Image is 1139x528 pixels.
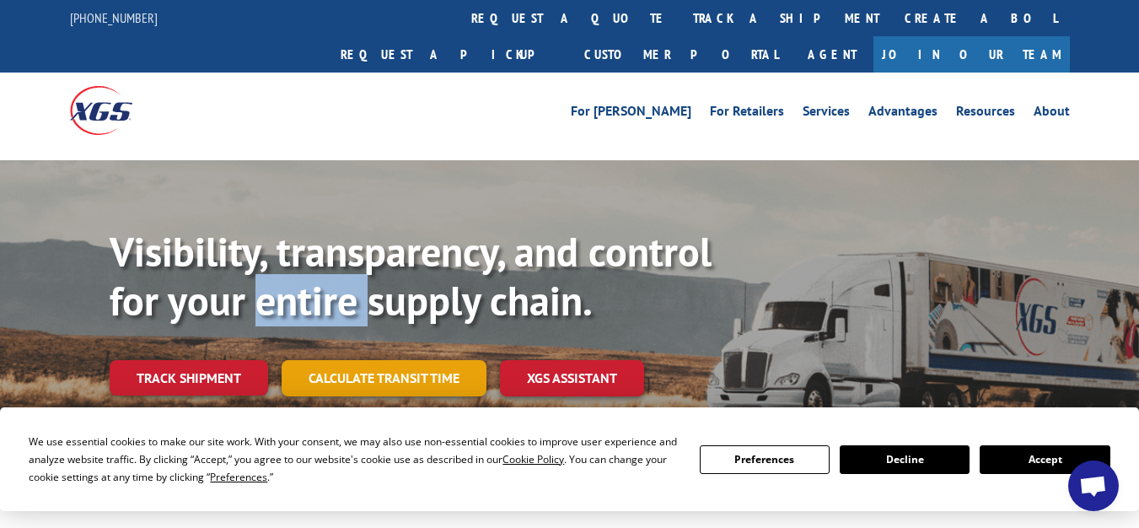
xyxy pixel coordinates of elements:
a: Services [803,105,850,123]
a: Resources [956,105,1015,123]
button: Preferences [700,445,830,474]
button: Accept [980,445,1109,474]
a: [PHONE_NUMBER] [70,9,158,26]
a: XGS ASSISTANT [500,360,644,396]
button: Decline [840,445,970,474]
a: For Retailers [710,105,784,123]
a: Join Our Team [873,36,1070,73]
a: Request a pickup [328,36,572,73]
a: Advantages [868,105,938,123]
span: Preferences [210,470,267,484]
a: About [1034,105,1070,123]
a: For [PERSON_NAME] [571,105,691,123]
a: Track shipment [110,360,268,396]
a: Agent [791,36,873,73]
b: Visibility, transparency, and control for your entire supply chain. [110,225,712,326]
a: Customer Portal [572,36,791,73]
a: Open chat [1068,461,1119,511]
div: We use essential cookies to make our site work. With your consent, we may also use non-essential ... [29,433,679,486]
span: Cookie Policy [502,452,564,466]
a: Calculate transit time [282,360,486,396]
